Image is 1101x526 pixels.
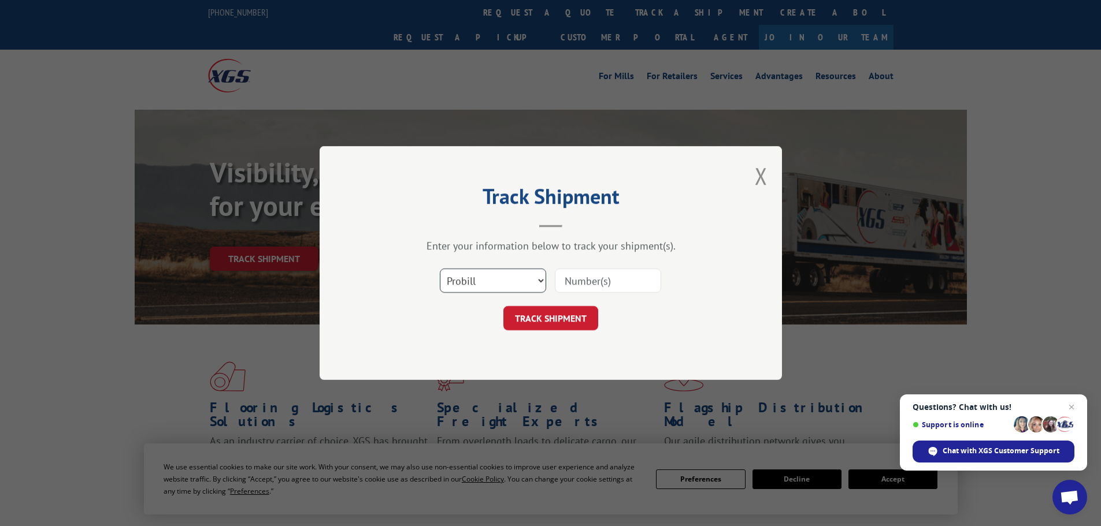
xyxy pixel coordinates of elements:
[913,420,1010,429] span: Support is online
[913,402,1074,412] span: Questions? Chat with us!
[913,441,1074,462] div: Chat with XGS Customer Support
[1052,480,1087,514] div: Open chat
[1065,400,1078,414] span: Close chat
[943,446,1059,456] span: Chat with XGS Customer Support
[503,306,598,330] button: TRACK SHIPMENT
[377,239,724,252] div: Enter your information below to track your shipment(s).
[555,268,661,293] input: Number(s)
[377,188,724,210] h2: Track Shipment
[755,161,768,191] button: Close modal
